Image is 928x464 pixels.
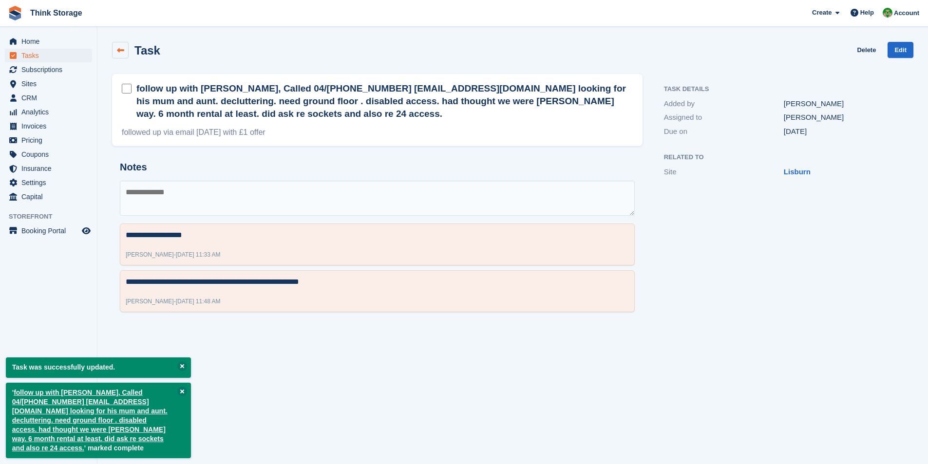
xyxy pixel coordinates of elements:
span: Settings [21,176,80,189]
span: Help [860,8,874,18]
a: Lisburn [784,167,811,176]
span: CRM [21,91,80,105]
div: [PERSON_NAME] [784,98,904,110]
span: Tasks [21,49,80,62]
a: menu [5,162,92,175]
div: [PERSON_NAME] [784,112,904,123]
a: Edit [888,42,913,58]
span: Storefront [9,212,97,222]
div: Assigned to [664,112,784,123]
a: menu [5,119,92,133]
h2: Task Details [664,86,904,93]
div: - [126,297,221,306]
h2: follow up with [PERSON_NAME], Called 04/[PHONE_NUMBER] [EMAIL_ADDRESS][DOMAIN_NAME] looking for h... [136,82,633,120]
a: menu [5,133,92,147]
a: menu [5,148,92,161]
span: Invoices [21,119,80,133]
span: [DATE] 11:48 AM [176,298,221,305]
img: stora-icon-8386f47178a22dfd0bd8f6a31ec36ba5ce8667c1dd55bd0f319d3a0aa187defe.svg [8,6,22,20]
span: [DATE] 11:33 AM [176,251,221,258]
span: Analytics [21,105,80,119]
span: Pricing [21,133,80,147]
div: Due on [664,126,784,137]
a: follow up with [PERSON_NAME], Called 04/[PHONE_NUMBER] [EMAIL_ADDRESS][DOMAIN_NAME] looking for h... [12,389,168,452]
span: Account [894,8,919,18]
a: menu [5,105,92,119]
span: Capital [21,190,80,204]
a: menu [5,49,92,62]
a: menu [5,176,92,189]
h2: Notes [120,162,635,173]
a: menu [5,35,92,48]
a: menu [5,77,92,91]
span: Booking Portal [21,224,80,238]
span: Home [21,35,80,48]
span: Subscriptions [21,63,80,76]
a: menu [5,224,92,238]
span: Coupons [21,148,80,161]
div: followed up via email [DATE] with £1 offer [122,127,633,138]
h2: Task [134,44,160,57]
span: Insurance [21,162,80,175]
img: Sarah Mackie [883,8,892,18]
div: - [126,250,221,259]
div: Added by [664,98,784,110]
h2: Related to [664,154,904,161]
div: [DATE] [784,126,904,137]
p: ' ' marked complete [6,383,191,458]
div: Site [664,167,784,178]
span: Create [812,8,832,18]
a: menu [5,63,92,76]
a: Think Storage [26,5,86,21]
a: Delete [857,42,876,58]
a: menu [5,190,92,204]
span: [PERSON_NAME] [126,298,174,305]
a: menu [5,91,92,105]
span: Sites [21,77,80,91]
a: Preview store [80,225,92,237]
span: [PERSON_NAME] [126,251,174,258]
p: Task was successfully updated. [6,357,191,377]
